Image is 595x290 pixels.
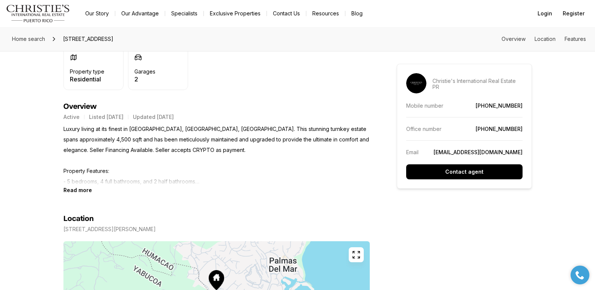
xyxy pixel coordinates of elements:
[204,8,267,19] a: Exclusive Properties
[445,169,484,175] p: Contact agent
[476,102,523,109] a: [PHONE_NUMBER]
[502,36,586,42] nav: Page section menu
[9,33,48,45] a: Home search
[306,8,345,19] a: Resources
[79,8,115,19] a: Our Story
[476,126,523,132] a: [PHONE_NUMBER]
[63,226,156,232] p: [STREET_ADDRESS][PERSON_NAME]
[267,8,306,19] button: Contact Us
[406,102,443,109] p: Mobile number
[70,69,104,75] p: Property type
[115,8,165,19] a: Our Advantage
[63,114,80,120] p: Active
[6,5,70,23] img: logo
[406,126,441,132] p: Office number
[565,36,586,42] a: Skip to: Features
[406,149,419,155] p: Email
[165,8,203,19] a: Specialists
[535,36,556,42] a: Skip to: Location
[89,114,124,120] p: Listed [DATE]
[563,11,584,17] span: Register
[63,124,370,187] p: Luxury living at its finest in [GEOGRAPHIC_DATA], [GEOGRAPHIC_DATA], [GEOGRAPHIC_DATA]. This stun...
[63,214,94,223] h4: Location
[63,102,370,111] h4: Overview
[134,69,155,75] p: Garages
[538,11,552,17] span: Login
[558,6,589,21] button: Register
[406,164,523,179] button: Contact agent
[70,76,104,82] p: Residential
[434,149,523,155] a: [EMAIL_ADDRESS][DOMAIN_NAME]
[134,76,155,82] p: 2
[502,36,526,42] a: Skip to: Overview
[12,36,45,42] span: Home search
[60,33,116,45] span: [STREET_ADDRESS]
[432,78,523,90] p: Christie's International Real Estate PR
[533,6,557,21] button: Login
[133,114,174,120] p: Updated [DATE]
[63,187,92,193] button: Read more
[345,8,369,19] a: Blog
